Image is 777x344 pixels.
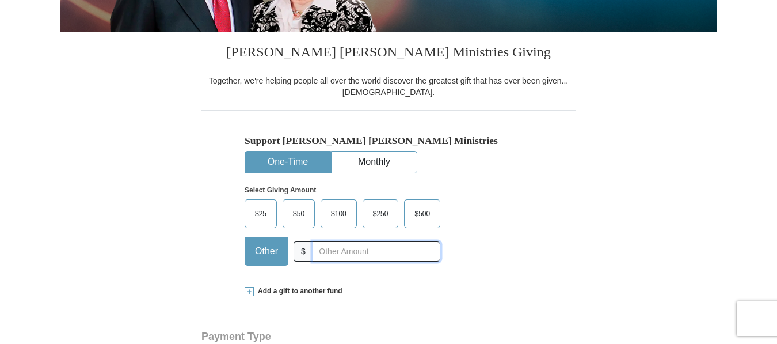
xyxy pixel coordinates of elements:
[201,75,576,98] div: Together, we're helping people all over the world discover the greatest gift that has ever been g...
[332,152,417,173] button: Monthly
[294,241,313,262] span: $
[367,205,394,222] span: $250
[409,205,436,222] span: $500
[245,135,532,147] h5: Support [PERSON_NAME] [PERSON_NAME] Ministries
[249,243,284,260] span: Other
[201,32,576,75] h3: [PERSON_NAME] [PERSON_NAME] Ministries Giving
[287,205,310,222] span: $50
[249,205,272,222] span: $25
[245,152,330,173] button: One-Time
[245,186,316,194] strong: Select Giving Amount
[313,241,440,262] input: Other Amount
[325,205,352,222] span: $100
[254,286,342,296] span: Add a gift to another fund
[201,332,576,341] h4: Payment Type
